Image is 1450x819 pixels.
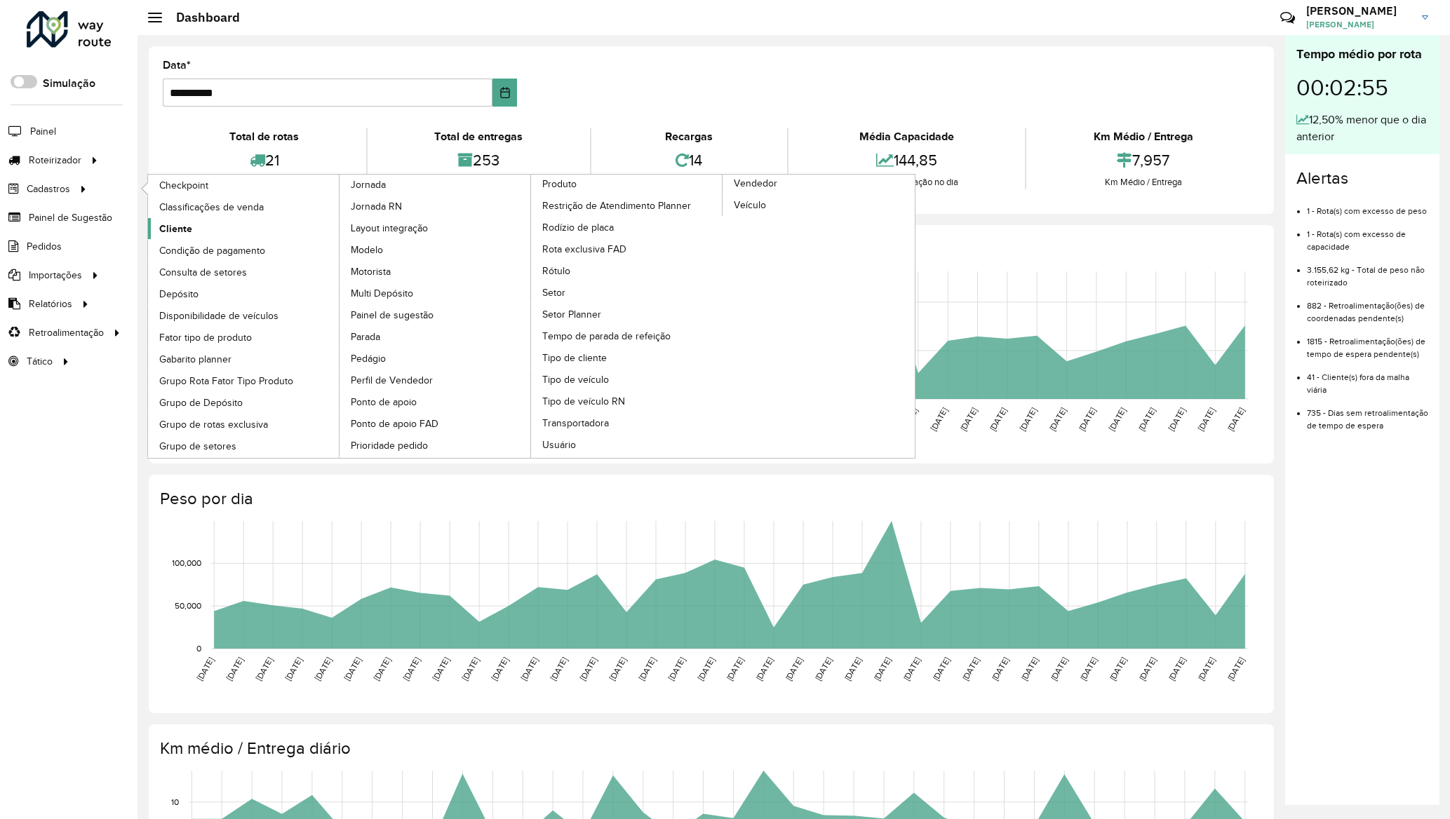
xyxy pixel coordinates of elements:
text: [DATE] [813,656,833,682]
a: Jornada RN [340,196,532,217]
a: Rota exclusiva FAD [531,238,723,259]
span: Tipo de veículo [542,372,609,387]
text: [DATE] [283,656,304,682]
a: Usuário [531,434,723,455]
span: Gabarito planner [159,352,231,367]
a: Grupo de Depósito [148,392,340,413]
span: Relatórios [29,297,72,311]
li: 1815 - Retroalimentação(ões) de tempo de espera pendente(s) [1307,325,1428,360]
h4: Peso por dia [160,489,1260,509]
span: Ponto de apoio FAD [351,417,438,431]
span: Grupo de setores [159,439,236,454]
text: [DATE] [958,406,979,433]
li: 41 - Cliente(s) fora da malha viária [1307,360,1428,396]
span: Importações [29,268,82,283]
div: 144,85 [792,145,1021,175]
li: 3.155,62 kg - Total de peso não roteirizado [1307,253,1428,289]
span: Pedágio [351,351,386,366]
text: [DATE] [1226,406,1246,433]
text: [DATE] [401,656,422,682]
a: Perfil de Vendedor [340,370,532,391]
span: Vendedor [734,176,777,191]
text: [DATE] [960,656,981,682]
span: Condição de pagamento [159,243,265,258]
a: Tipo de veículo RN [531,391,723,412]
text: [DATE] [990,656,1010,682]
text: [DATE] [1108,656,1128,682]
text: 10 [171,797,179,806]
text: [DATE] [1167,406,1187,433]
div: Tempo médio por rota [1296,45,1428,64]
a: Veículo [723,194,915,215]
li: 1 - Rota(s) com excesso de capacidade [1307,217,1428,253]
span: Multi Depósito [351,286,413,301]
button: Choose Date [492,79,517,107]
span: Pedidos [27,239,62,254]
text: [DATE] [519,656,539,682]
text: [DATE] [725,656,745,682]
span: Grupo Rota Fator Tipo Produto [159,374,293,388]
span: Painel de sugestão [351,308,434,323]
text: [DATE] [313,656,333,682]
span: Produto [542,177,577,191]
a: Ponto de apoio FAD [340,413,532,434]
span: Painel [30,124,56,139]
span: Grupo de Depósito [159,395,243,410]
h4: Alertas [1296,168,1428,189]
span: Fator tipo de produto [159,330,252,345]
a: Tempo de parada de refeição [531,325,723,346]
label: Simulação [43,75,95,92]
span: Roteirizador [29,153,81,168]
text: [DATE] [607,656,628,682]
text: 50,000 [175,601,201,610]
text: [DATE] [931,656,951,682]
span: Modelo [351,243,383,257]
a: Layout integração [340,217,532,238]
text: [DATE] [431,656,451,682]
a: Rodízio de placa [531,217,723,238]
a: Pedágio [340,348,532,369]
a: Ponto de apoio [340,391,532,412]
a: Painel de sugestão [340,304,532,325]
a: Grupo Rota Fator Tipo Produto [148,370,340,391]
text: [DATE] [929,406,949,433]
a: Checkpoint [148,175,340,196]
text: [DATE] [1167,656,1187,682]
a: Gabarito planner [148,348,340,370]
text: [DATE] [1137,656,1157,682]
span: Motorista [351,264,391,279]
text: [DATE] [254,656,274,682]
label: Data [163,57,191,74]
span: Rota exclusiva FAD [542,242,626,257]
span: Cadastros [27,182,70,196]
a: Fator tipo de produto [148,327,340,348]
a: Depósito [148,283,340,304]
a: Disponibilidade de veículos [148,305,340,326]
text: [DATE] [1078,656,1099,682]
span: Ponto de apoio [351,395,417,410]
span: Tempo de parada de refeição [542,329,671,344]
div: Km Médio / Entrega [1030,175,1256,189]
span: Perfil de Vendedor [351,373,433,388]
a: Jornada [148,175,532,458]
a: Transportadora [531,412,723,433]
div: Total de entregas [371,128,586,145]
a: Motorista [340,261,532,282]
span: Rodízio de placa [542,220,614,235]
span: Setor Planner [542,307,601,322]
span: Jornada [351,177,386,192]
span: Retroalimentação [29,325,104,340]
text: [DATE] [1136,406,1157,433]
div: Recargas [595,128,784,145]
text: [DATE] [754,656,774,682]
span: Consulta de setores [159,265,247,280]
li: 1 - Rota(s) com excesso de peso [1307,194,1428,217]
text: [DATE] [988,406,1008,433]
a: Restrição de Atendimento Planner [531,195,723,216]
text: [DATE] [901,656,922,682]
span: [PERSON_NAME] [1306,18,1411,31]
span: Tipo de veículo RN [542,394,625,409]
span: Usuário [542,438,576,452]
span: Grupo de rotas exclusiva [159,417,268,432]
text: [DATE] [1196,406,1216,433]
